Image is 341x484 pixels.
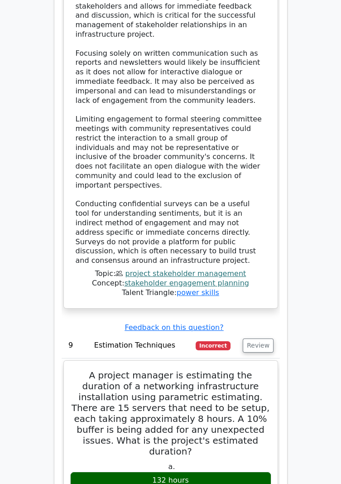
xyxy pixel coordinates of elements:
td: Estimation Techniques [80,333,189,358]
div: Topic: [70,269,271,279]
span: Incorrect [196,341,231,350]
span: a. [168,462,175,471]
a: power skills [177,288,219,297]
div: Concept: [70,279,271,288]
button: Review [243,339,274,353]
div: Talent Triangle: [70,269,271,297]
a: Feedback on this question? [125,323,223,332]
a: stakeholder engagement planning [125,279,249,287]
td: 9 [62,333,80,358]
h5: A project manager is estimating the duration of a networking infrastructure installation using pa... [69,370,272,457]
a: project stakeholder management [125,269,246,278]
